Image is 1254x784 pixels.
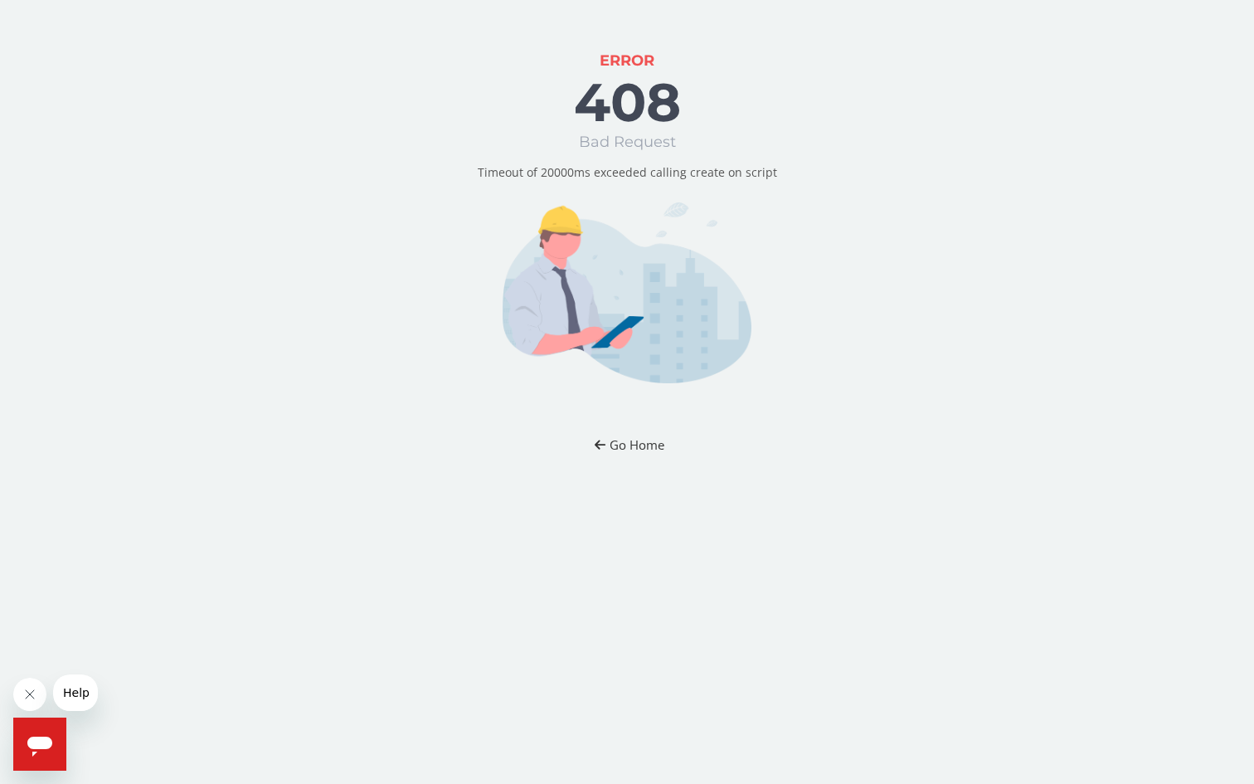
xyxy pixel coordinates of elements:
[579,134,676,151] h1: Bad Request
[478,164,777,181] p: Timeout of 20000ms exceeded calling create on script
[600,53,654,70] h1: ERROR
[13,678,46,711] iframe: Close message
[13,718,66,771] iframe: Button to launch messaging window
[53,674,98,711] iframe: Message from company
[574,73,681,131] h1: 408
[579,430,676,460] button: Go Home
